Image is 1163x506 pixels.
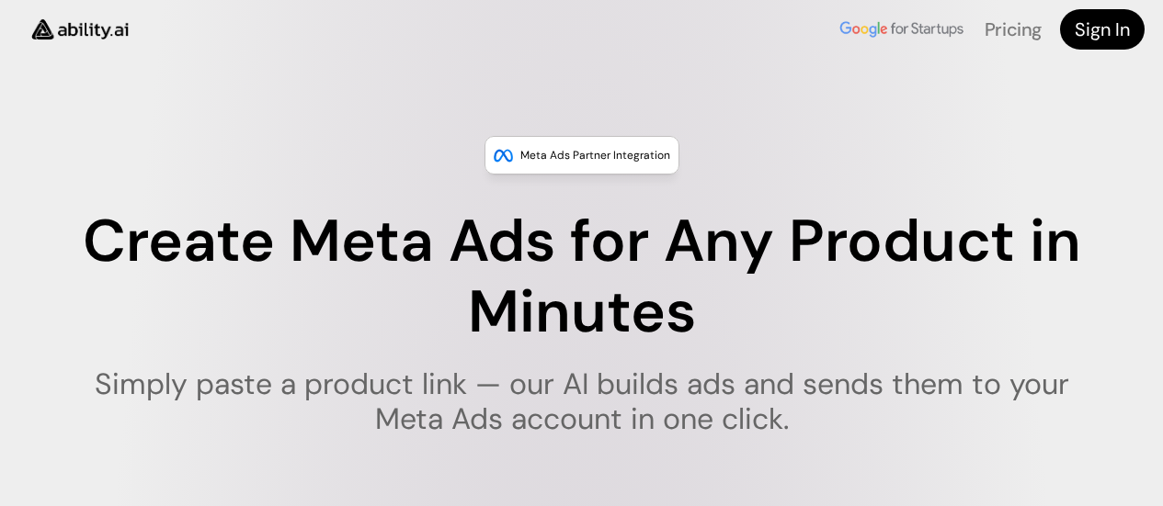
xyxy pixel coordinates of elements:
p: Meta Ads Partner Integration [520,146,670,164]
a: Sign In [1060,9,1145,50]
h4: Sign In [1075,17,1130,42]
h1: Create Meta Ads for Any Product in Minutes [58,207,1105,348]
a: Pricing [985,17,1042,41]
h1: Simply paste a product link — our AI builds ads and sends them to your Meta Ads account in one cl... [58,366,1105,437]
